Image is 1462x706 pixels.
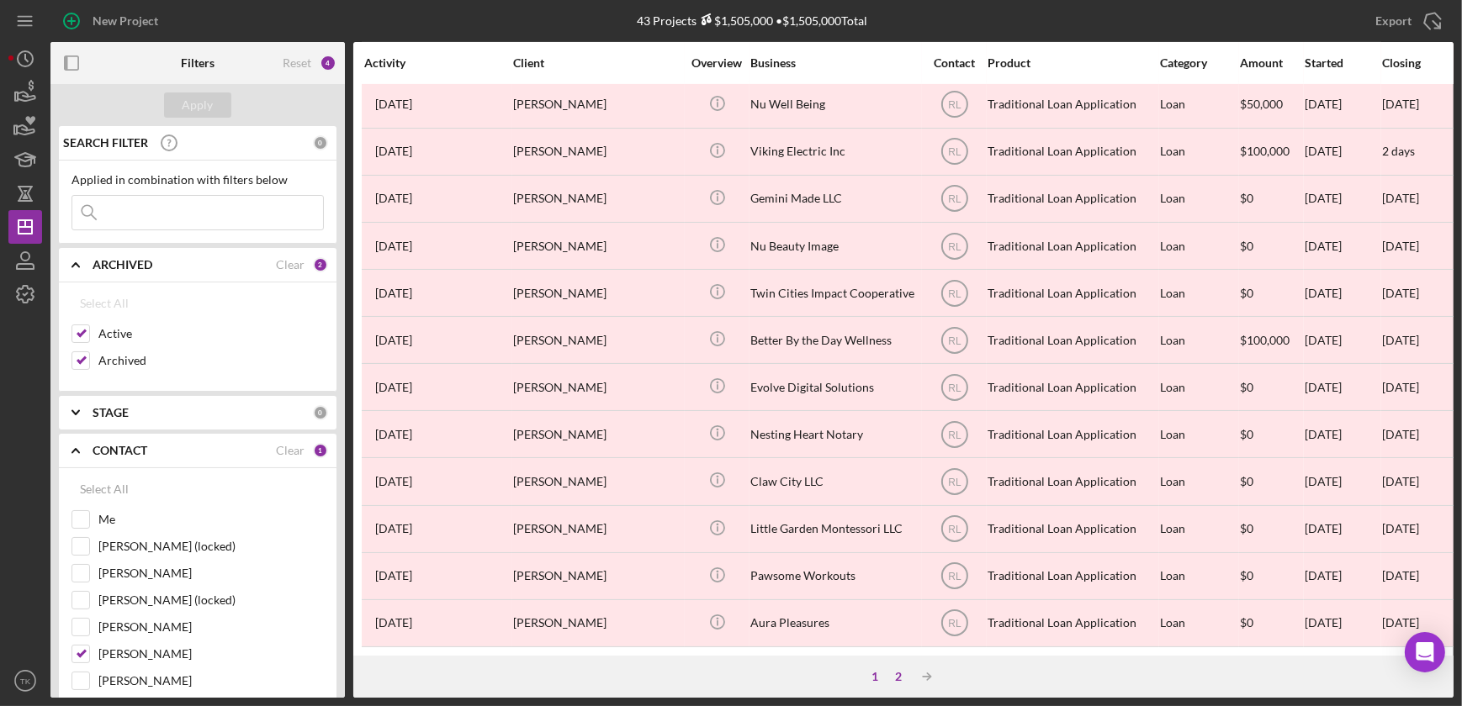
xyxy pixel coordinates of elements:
div: [PERSON_NAME] [513,224,681,268]
time: 2025-08-20 16:25 [375,287,412,300]
div: Loan [1160,365,1238,409]
div: Traditional Loan Application [988,176,1156,221]
div: Open Intercom Messenger [1405,632,1445,672]
div: [DATE] [1305,554,1380,598]
div: Pawsome Workouts [750,554,919,598]
div: [DATE] [1305,176,1380,221]
div: [PERSON_NAME] [513,554,681,598]
div: [DATE] [1305,129,1380,174]
div: Gemini Made LLC [750,176,919,221]
time: 2025-08-04 20:30 [375,97,412,111]
button: TK [8,664,42,698]
div: Little Garden Montessori LLC [750,507,919,551]
text: RL [948,99,961,111]
div: Traditional Loan Application [988,82,1156,127]
button: Select All [72,287,137,320]
div: [DATE] [1305,82,1380,127]
div: $0 [1240,224,1303,268]
div: Traditional Loan Application [988,224,1156,268]
div: Select All [80,472,129,506]
div: Traditional Loan Application [988,459,1156,503]
div: 1 [313,443,328,458]
div: [PERSON_NAME] [513,82,681,127]
div: Clear [276,258,305,271]
time: 2025-08-08 16:17 [375,240,412,253]
div: $0 [1240,365,1303,409]
b: SEARCH FILTER [63,136,148,150]
time: [DATE] [1382,568,1419,582]
time: 2025-05-20 19:11 [375,616,412,630]
text: RL [948,477,961,488]
div: Loan [1160,129,1238,174]
div: Loan [1160,271,1238,315]
div: Loan [1160,601,1238,645]
div: New Project [93,4,158,38]
div: Traditional Loan Application [988,412,1156,456]
div: Aura Pleasures [750,601,919,645]
div: [DATE] [1305,271,1380,315]
label: Archived [98,352,324,369]
label: [PERSON_NAME] [98,672,324,689]
div: 1 [863,670,887,683]
label: Me [98,511,324,528]
time: [DATE] [1382,191,1419,205]
time: 2 days [1382,144,1415,158]
div: Loan [1160,554,1238,598]
time: [DATE] [1382,97,1419,111]
div: $0 [1240,554,1303,598]
div: [DATE] [1305,224,1380,268]
time: 2025-08-07 15:31 [375,334,412,347]
div: [PERSON_NAME] [513,129,681,174]
div: [DATE] [1305,318,1380,362]
div: Started [1305,56,1380,70]
div: Better By the Day Wellness [750,318,919,362]
time: 2025-09-04 20:14 [375,522,412,535]
div: Traditional Loan Application [988,271,1156,315]
label: [PERSON_NAME] [98,645,324,662]
button: New Project [50,4,175,38]
div: Loan [1160,176,1238,221]
div: [DATE] [1305,507,1380,551]
text: RL [948,335,961,346]
div: $0 [1240,271,1303,315]
label: Active [98,325,324,342]
button: Select All [72,472,137,506]
div: Applied in combination with filters below [72,173,324,187]
div: $0 [1240,459,1303,503]
div: Export [1375,4,1412,38]
text: RL [948,193,961,205]
div: Client [513,56,681,70]
b: Filters [181,56,215,70]
div: $50,000 [1240,82,1303,127]
div: $100,000 [1240,129,1303,174]
time: [DATE] [1382,615,1419,630]
div: $0 [1240,176,1303,221]
button: Apply [164,92,231,118]
div: Traditional Loan Application [988,365,1156,409]
div: [PERSON_NAME] [513,507,681,551]
div: [DATE] [1305,412,1380,456]
div: Loan [1160,412,1238,456]
time: 2025-05-05 15:30 [375,475,412,488]
label: [PERSON_NAME] (locked) [98,538,324,555]
div: $1,505,000 [697,13,773,28]
div: [PERSON_NAME] [513,459,681,503]
time: 2025-06-27 15:16 [375,428,412,441]
b: ARCHIVED [93,258,152,271]
div: Reset [283,56,311,70]
div: Viking Electric Inc [750,129,919,174]
div: Traditional Loan Application [988,507,1156,551]
div: Loan [1160,318,1238,362]
div: Twin Cities Impact Cooperative [750,271,919,315]
div: Evolve Digital Solutions [750,365,919,409]
div: Overview [686,56,749,70]
div: 0 [313,405,328,420]
div: Loan [1160,459,1238,503]
div: Loan [1160,82,1238,127]
label: [PERSON_NAME] (locked) [98,592,324,609]
b: CONTACT [93,444,147,457]
div: Contact [923,56,986,70]
div: Nu Well Being [750,82,919,127]
div: $0 [1240,601,1303,645]
div: Traditional Loan Application [988,129,1156,174]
